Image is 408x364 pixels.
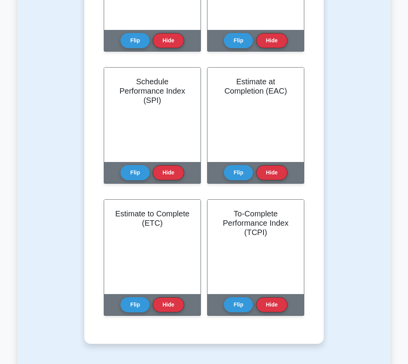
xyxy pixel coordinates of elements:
button: Hide [256,297,287,312]
button: Flip [120,33,150,48]
button: Flip [224,33,253,48]
button: Flip [120,297,150,312]
h2: Schedule Performance Index (SPI) [113,77,191,105]
h2: To-Complete Performance Index (TCPI) [217,209,295,237]
button: Hide [153,165,184,180]
button: Hide [256,165,287,180]
button: Flip [120,165,150,180]
h2: Estimate at Completion (EAC) [217,77,295,96]
button: Hide [256,33,287,48]
button: Flip [224,297,253,312]
h2: Estimate to Complete (ETC) [113,209,191,228]
button: Hide [153,297,184,312]
button: Flip [224,165,253,180]
button: Hide [153,33,184,48]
